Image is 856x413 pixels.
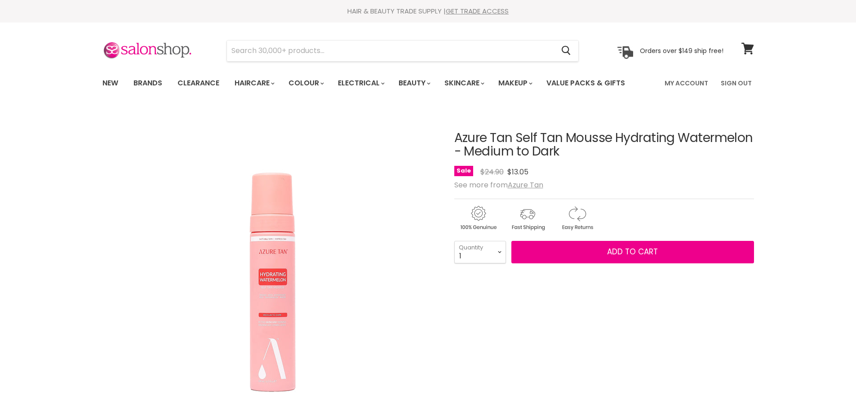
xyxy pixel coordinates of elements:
[454,241,506,263] select: Quantity
[331,74,390,93] a: Electrical
[454,180,543,190] span: See more from
[438,74,490,93] a: Skincare
[508,180,543,190] a: Azure Tan
[226,40,579,62] form: Product
[227,40,554,61] input: Search
[392,74,436,93] a: Beauty
[640,46,723,54] p: Orders over $149 ship free!
[91,70,765,96] nav: Main
[607,246,658,257] span: Add to cart
[454,131,754,159] h1: Azure Tan Self Tan Mousse Hydrating Watermelon - Medium to Dark
[454,166,473,176] span: Sale
[282,74,329,93] a: Colour
[96,70,646,96] ul: Main menu
[228,74,280,93] a: Haircare
[96,74,125,93] a: New
[554,40,578,61] button: Search
[454,204,502,232] img: genuine.gif
[504,204,551,232] img: shipping.gif
[511,241,754,263] button: Add to cart
[492,74,538,93] a: Makeup
[446,6,509,16] a: GET TRADE ACCESS
[91,7,765,16] div: HAIR & BEAUTY TRADE SUPPLY |
[480,167,504,177] span: $24.90
[507,167,528,177] span: $13.05
[171,74,226,93] a: Clearance
[553,204,601,232] img: returns.gif
[659,74,714,93] a: My Account
[540,74,632,93] a: Value Packs & Gifts
[715,74,757,93] a: Sign Out
[127,74,169,93] a: Brands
